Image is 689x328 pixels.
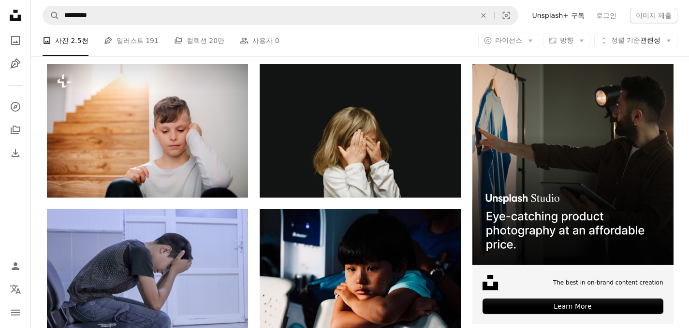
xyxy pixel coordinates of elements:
a: 홈 — Unsplash [6,6,25,27]
a: 컬렉션 [6,120,25,140]
a: 의자에 앉아 머리를 두 손으로 감싸고 있는 남자 [47,271,248,280]
span: 20만 [209,35,224,46]
form: 사이트 전체에서 이미지 찾기 [43,6,518,25]
img: 계단 옆 바닥에 앉아 있는 슬픈 작은 불행한 소년. 복사 공간. [47,64,248,198]
div: Learn More [483,299,663,314]
a: 사용자 0 [240,25,279,56]
button: 시각적 검색 [495,6,518,25]
a: 계단 옆 바닥에 앉아 있는 슬픈 작은 불행한 소년. 복사 공간. [47,126,248,135]
a: 양손으로 얼굴을 가리는 소녀 [260,126,461,135]
span: The best in on-brand content creation [553,279,663,287]
button: 라이선스 [478,33,539,48]
span: 191 [146,35,159,46]
button: 이미지 제출 [630,8,677,23]
img: file-1715714098234-25b8b4e9d8faimage [472,64,674,265]
span: 관련성 [611,36,660,45]
a: 다운로드 내역 [6,143,25,163]
a: 컬렉션 20만 [174,25,224,56]
img: file-1631678316303-ed18b8b5cb9cimage [483,275,498,290]
a: 로그인 / 가입 [6,257,25,276]
button: 정렬 기준관련성 [594,33,677,48]
span: 방향 [560,36,573,44]
a: 탐색 [6,97,25,116]
a: The best in on-brand content creationLearn More [472,64,674,324]
button: 언어 [6,280,25,299]
button: 방향 [543,33,590,48]
span: 정렬 기준 [611,36,640,44]
img: 양손으로 얼굴을 가리는 소녀 [260,64,461,198]
a: 사진 [6,31,25,50]
button: 메뉴 [6,303,25,322]
span: 0 [275,35,279,46]
button: 삭제 [473,6,494,25]
a: 일러스트 191 [104,25,159,56]
button: Unsplash 검색 [43,6,59,25]
a: Unsplash+ 구독 [526,8,590,23]
a: 일러스트 [6,54,25,73]
a: 흰 의자에 기대어 있는 소년 [260,271,461,280]
a: 로그인 [590,8,622,23]
span: 라이선스 [495,36,522,44]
